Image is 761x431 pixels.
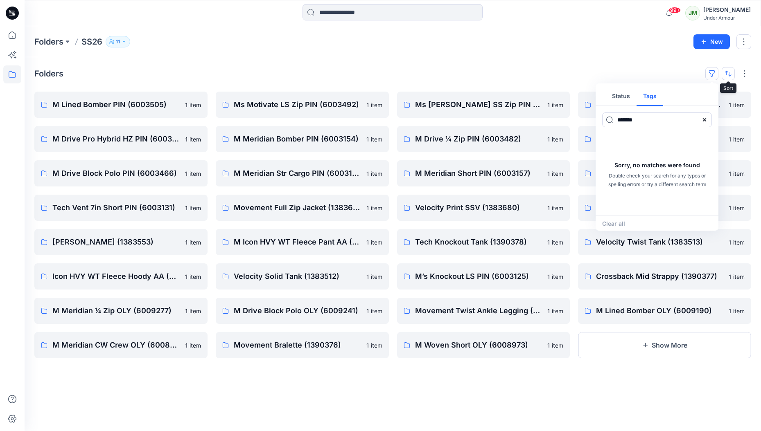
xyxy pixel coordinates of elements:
p: SS26 [81,36,102,47]
p: 1 item [729,135,745,144]
p: Velocity Solid Tank (1383512) [234,271,361,282]
p: M Meridian Bomber PIN (6003154) [234,133,361,145]
p: Movement Bralette (1390376) [234,339,361,351]
p: Ms [PERSON_NAME] SS Zip PIN (6003491) [415,99,543,110]
a: M Lined Bomber OLY (6009190)1 item [578,298,751,324]
p: 1 item [547,135,563,144]
button: Tags [637,87,663,106]
p: 1 item [729,307,745,315]
a: M Icon HVY WT Fleece Pant AA (6015206)1 item [216,229,389,255]
h4: Folders [34,69,63,79]
a: M’s Knockout LS PIN (6003125)1 item [397,263,570,290]
p: Crossback Mid Strappy (1390377) [596,271,724,282]
a: M Meridian Short PIN (6003157)1 item [397,160,570,186]
p: M Meridian Str Cargo PIN (6003160) [234,168,361,179]
a: M Meridian SS T PIN (6003147)1 item [578,126,751,152]
a: Ms Motivate LS Zip PIN (6003492)1 item [216,92,389,118]
p: M’s Knockout LS PIN (6003125) [415,271,543,282]
p: 1 item [547,101,563,109]
p: 1 item [185,169,201,178]
a: M Meridian Bomber PIN (6003154)1 item [216,126,389,152]
p: 1 item [547,307,563,315]
p: 1 item [729,101,745,109]
p: 1 item [366,238,382,247]
a: Crossback Mid Strappy (1390377)1 item [578,263,751,290]
p: Tech Vent 7in Short PIN (6003131) [52,202,180,213]
p: Icon HVY WT Fleece Hoody AA (6015205) [52,271,180,282]
p: [PERSON_NAME] (1383553) [52,236,180,248]
a: Movement Bralette (1390376)1 item [216,332,389,358]
a: Tech Knockout Tank (1390378)1 item [397,229,570,255]
p: 1 item [366,341,382,350]
p: Ms Motivate LS Zip PIN (6003492) [234,99,361,110]
p: Velocity Print SSV (1383680) [415,202,543,213]
a: M Drive ¼ Zip PIN (6003482)1 item [397,126,570,152]
div: Under Armour [703,15,751,21]
a: M Drive Pro Storm Jkt PIN (6003489)1 item [578,92,751,118]
p: 1 item [729,169,745,178]
p: M Icon HVY WT Fleece Pant AA (6015206) [234,236,361,248]
p: 1 item [185,272,201,281]
p: M Drive Pro Hybrid HZ PIN (6003484) [52,133,180,145]
p: 1 item [729,204,745,212]
div: JM [685,6,700,20]
p: Tech Knockout Tank (1390378) [415,236,543,248]
p: 1 item [547,238,563,247]
p: M Drive ¼ Zip PIN (6003482) [415,133,543,145]
p: M Drive Block Polo OLY (6009241) [234,305,361,317]
a: M Woven Short PIN (6003132)1 item [578,160,751,186]
p: 1 item [185,101,201,109]
p: 1 item [185,135,201,144]
a: M Meridian CW Crew OLY (6008977)1 item [34,332,208,358]
button: 11 [106,36,130,47]
p: 1 item [185,204,201,212]
p: 1 item [185,238,201,247]
p: M Drive Block Polo PIN (6003466) [52,168,180,179]
p: Movement Full Zip Jacket (1383687) [234,202,361,213]
p: 1 item [547,204,563,212]
p: 1 item [729,238,745,247]
a: M Lined Bomber PIN (6003505)1 item [34,92,208,118]
a: Ms [PERSON_NAME] SS Zip PIN (6003491)1 item [397,92,570,118]
p: 1 item [366,272,382,281]
a: Movement Full Zip Jacket (1383687)1 item [216,195,389,221]
button: New [693,34,730,49]
a: M Meridian Str Cargo PIN (6003160)1 item [216,160,389,186]
a: [PERSON_NAME] SS (1383638)1 item [578,195,751,221]
p: 1 item [547,341,563,350]
p: M Meridian Short PIN (6003157) [415,168,543,179]
p: 1 item [185,341,201,350]
div: [PERSON_NAME] [703,5,751,15]
p: M Woven Short OLY (6008973) [415,339,543,351]
p: 1 item [729,272,745,281]
p: 1 item [366,101,382,109]
p: Double check your search for any typos or spelling errors or try a different search term [601,172,714,189]
p: 1 item [185,307,201,315]
p: 1 item [366,169,382,178]
p: M Lined Bomber OLY (6009190) [596,305,724,317]
a: M Drive Block Polo OLY (6009241)1 item [216,298,389,324]
button: Status [605,87,637,106]
p: Movement Twist Ankle Legging (1383504) [415,305,543,317]
p: Sorry, no matches were found [614,161,700,169]
a: Folders [34,36,63,47]
a: Velocity Solid Tank (1383512)1 item [216,263,389,290]
p: Velocity Twist Tank (1383513) [596,236,724,248]
p: 1 item [366,204,382,212]
span: 99+ [668,7,681,13]
a: M Meridian ¼ Zip OLY (6009277)1 item [34,298,208,324]
a: Icon HVY WT Fleece Hoody AA (6015205)1 item [34,263,208,290]
p: 1 item [547,272,563,281]
a: Velocity Print SSV (1383680)1 item [397,195,570,221]
p: 1 item [366,307,382,315]
p: 1 item [366,135,382,144]
a: M Drive Block Polo PIN (6003466)1 item [34,160,208,186]
p: M Lined Bomber PIN (6003505) [52,99,180,110]
a: M Drive Pro Hybrid HZ PIN (6003484)1 item [34,126,208,152]
p: M Meridian ¼ Zip OLY (6009277) [52,305,180,317]
a: Movement Twist Ankle Legging (1383504)1 item [397,298,570,324]
a: Tech Vent 7in Short PIN (6003131)1 item [34,195,208,221]
p: 1 item [547,169,563,178]
p: 11 [116,37,120,46]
